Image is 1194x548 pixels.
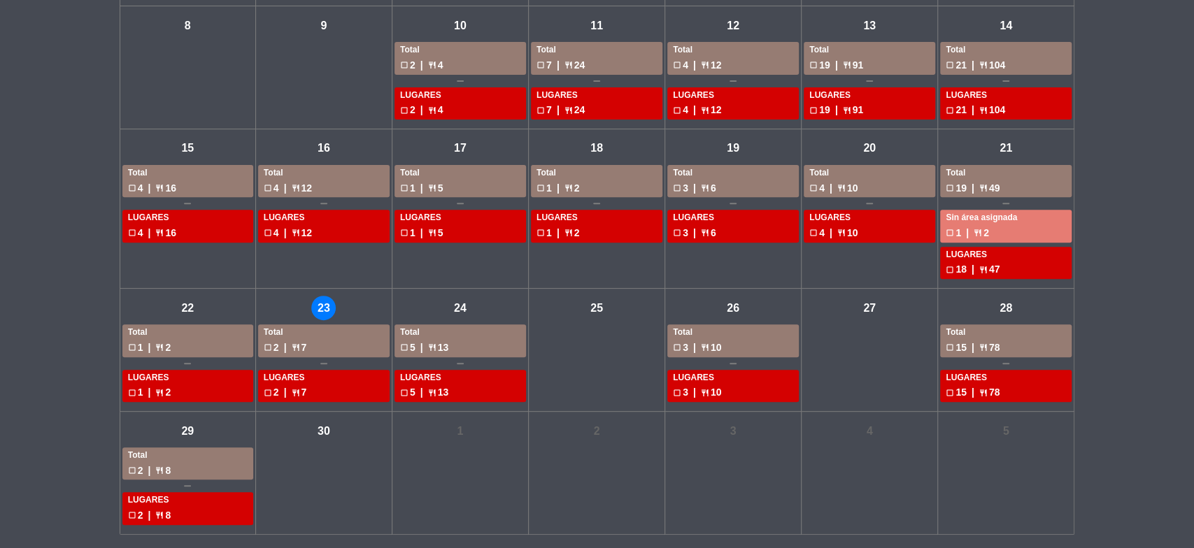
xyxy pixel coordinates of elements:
span: check_box_outline_blank [536,106,545,115]
span: restaurant [979,266,988,274]
div: 1 [448,419,472,443]
div: Total [809,43,930,57]
span: | [557,225,560,241]
span: check_box_outline_blank [128,229,136,237]
div: 1 2 [128,384,248,401]
div: 7 24 [536,57,657,73]
div: LUGARES [536,89,657,103]
span: check_box_outline_blank [673,389,681,397]
span: | [148,180,151,196]
span: | [830,180,832,196]
div: 15 78 [946,340,1066,356]
div: 21 104 [946,57,1066,73]
span: check_box_outline_blank [673,61,681,69]
span: restaurant [564,184,573,192]
div: 4 12 [673,102,793,118]
span: | [148,384,151,401]
span: restaurant [701,229,709,237]
span: | [972,102,974,118]
span: | [693,384,696,401]
span: check_box_outline_blank [400,106,408,115]
div: 3 [721,419,746,443]
span: check_box_outline_blank [673,343,681,352]
div: Total [809,166,930,180]
div: 14 [994,13,1018,38]
div: LUGARES [946,371,1066,385]
div: LUGARES [400,89,520,103]
div: 23 [311,296,336,320]
span: check_box_outline_blank [264,229,272,237]
div: 12 [721,13,746,38]
span: check_box_outline_blank [128,343,136,352]
div: Total [946,43,1066,57]
span: | [148,225,151,241]
span: | [420,102,423,118]
span: restaurant [428,106,436,115]
span: restaurant [155,389,164,397]
span: restaurant [428,184,436,192]
div: 29 [176,419,200,443]
span: restaurant [292,343,300,352]
div: 19 49 [946,180,1066,196]
span: | [693,340,696,356]
span: check_box_outline_blank [946,389,954,397]
div: 3 6 [673,180,793,196]
span: restaurant [843,106,851,115]
span: check_box_outline_blank [128,389,136,397]
div: LUGARES [673,89,793,103]
div: 21 104 [946,102,1066,118]
span: | [420,225,423,241]
span: restaurant [974,229,982,237]
div: 10 [448,13,472,38]
span: | [972,340,974,356]
span: restaurant [979,61,988,69]
span: restaurant [155,343,164,352]
div: 19 91 [809,57,930,73]
div: LUGARES [946,89,1066,103]
div: 20 [858,136,882,161]
div: 1 2 [536,180,657,196]
div: LUGARES [809,211,930,225]
div: Total [536,43,657,57]
div: LUGARES [400,371,520,385]
div: 19 91 [809,102,930,118]
span: | [284,180,287,196]
span: check_box_outline_blank [128,184,136,192]
div: 2 [584,419,609,443]
span: restaurant [843,61,851,69]
div: LUGARES [809,89,930,103]
span: check_box_outline_blank [536,61,545,69]
div: 2 7 [264,384,384,401]
span: check_box_outline_blank [946,343,954,352]
div: 15 78 [946,384,1066,401]
span: | [693,102,696,118]
div: Total [128,166,248,180]
div: 26 [721,296,746,320]
div: 1 2 [536,225,657,241]
span: check_box_outline_blank [809,184,818,192]
div: 27 [858,296,882,320]
span: check_box_outline_blank [264,184,272,192]
div: 17 [448,136,472,161]
span: restaurant [701,343,709,352]
div: 9 [311,13,336,38]
span: | [420,180,423,196]
span: | [557,180,560,196]
div: Total [946,166,1066,180]
span: check_box_outline_blank [946,184,954,192]
span: check_box_outline_blank [400,389,408,397]
div: 5 13 [400,384,520,401]
span: | [284,225,287,241]
div: 24 [448,296,472,320]
span: | [693,225,696,241]
span: restaurant [701,61,709,69]
div: 5 13 [400,340,520,356]
div: 15 [176,136,200,161]
span: check_box_outline_blank [946,229,954,237]
span: | [420,384,423,401]
span: | [835,102,838,118]
div: 16 [311,136,336,161]
div: 4 [858,419,882,443]
div: Total [400,166,520,180]
span: restaurant [701,106,709,115]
